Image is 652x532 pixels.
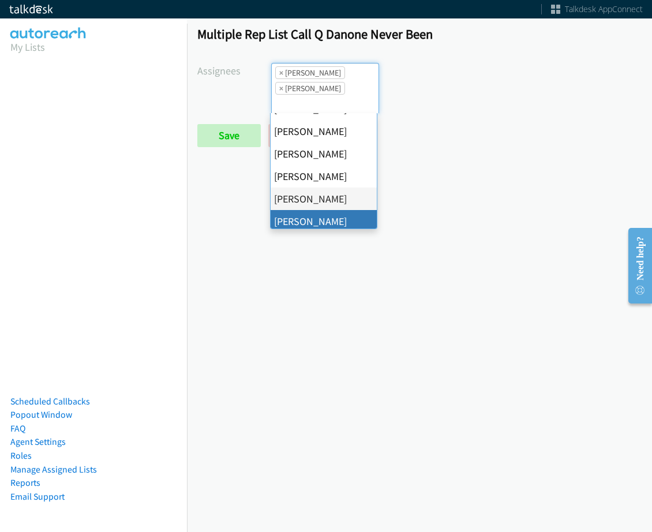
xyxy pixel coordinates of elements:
a: Scheduled Callbacks [10,396,90,407]
li: [PERSON_NAME] [271,210,377,233]
a: Email Support [10,491,65,502]
a: Talkdesk AppConnect [551,3,643,15]
li: [PERSON_NAME] [271,143,377,165]
label: Assignees [197,63,271,78]
iframe: Resource Center [619,220,652,312]
a: FAQ [10,423,25,434]
li: [PERSON_NAME] [271,120,377,143]
a: Popout Window [10,409,72,420]
a: Reports [10,477,40,488]
li: [PERSON_NAME] [271,188,377,210]
input: Save [197,124,261,147]
h1: Multiple Rep List Call Q Danone Never Been [197,26,642,42]
li: [PERSON_NAME] [271,165,377,188]
a: Agent Settings [10,436,66,447]
span: × [279,83,283,94]
a: Roles [10,450,32,461]
span: × [279,67,283,78]
a: Back [268,124,332,147]
li: Rodnika Murphy [275,82,345,95]
a: My Lists [10,40,45,54]
li: Abigail Odhiambo [275,66,345,79]
a: Manage Assigned Lists [10,464,97,475]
